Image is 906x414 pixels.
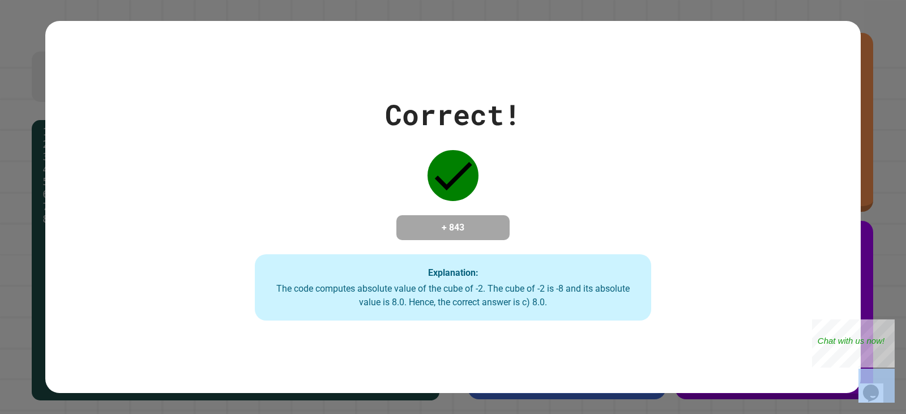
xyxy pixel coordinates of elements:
[428,267,478,278] strong: Explanation:
[812,319,895,368] iframe: chat widget
[385,93,521,136] div: Correct!
[408,221,498,234] h4: + 843
[266,282,640,309] div: The code computes absolute value of the cube of -2. The cube of -2 is -8 and its absolute value i...
[858,369,895,403] iframe: chat widget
